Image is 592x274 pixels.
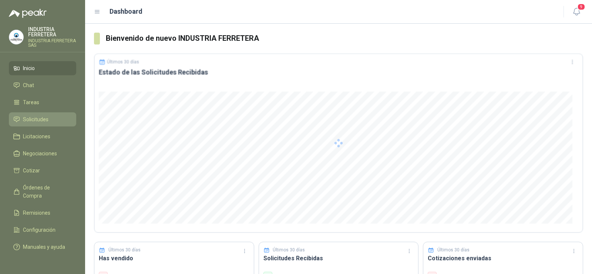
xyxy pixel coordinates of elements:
[9,206,76,220] a: Remisiones
[9,129,76,143] a: Licitaciones
[23,81,34,89] span: Chat
[437,247,470,254] p: Últimos 30 días
[23,226,55,234] span: Configuración
[9,9,47,18] img: Logo peakr
[9,95,76,109] a: Tareas
[9,61,76,75] a: Inicio
[9,78,76,92] a: Chat
[23,184,69,200] span: Órdenes de Compra
[99,254,249,263] h3: Has vendido
[9,240,76,254] a: Manuales y ayuda
[108,247,141,254] p: Últimos 30 días
[23,115,48,123] span: Solicitudes
[263,254,414,263] h3: Solicitudes Recibidas
[9,112,76,126] a: Solicitudes
[106,33,583,44] h3: Bienvenido de nuevo INDUSTRIA FERRETERA
[110,6,142,17] h1: Dashboard
[9,30,23,44] img: Company Logo
[23,98,39,106] span: Tareas
[28,27,76,37] p: INDUSTRIA FERRETERA
[23,132,50,141] span: Licitaciones
[28,39,76,47] p: INDUSTRIA FERRETERA SAS
[9,164,76,178] a: Cotizar
[9,146,76,161] a: Negociaciones
[428,254,578,263] h3: Cotizaciones enviadas
[577,3,585,10] span: 9
[273,247,305,254] p: Últimos 30 días
[9,223,76,237] a: Configuración
[570,5,583,19] button: 9
[23,243,65,251] span: Manuales y ayuda
[9,181,76,203] a: Órdenes de Compra
[23,166,40,175] span: Cotizar
[23,64,35,72] span: Inicio
[23,149,57,158] span: Negociaciones
[23,209,50,217] span: Remisiones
